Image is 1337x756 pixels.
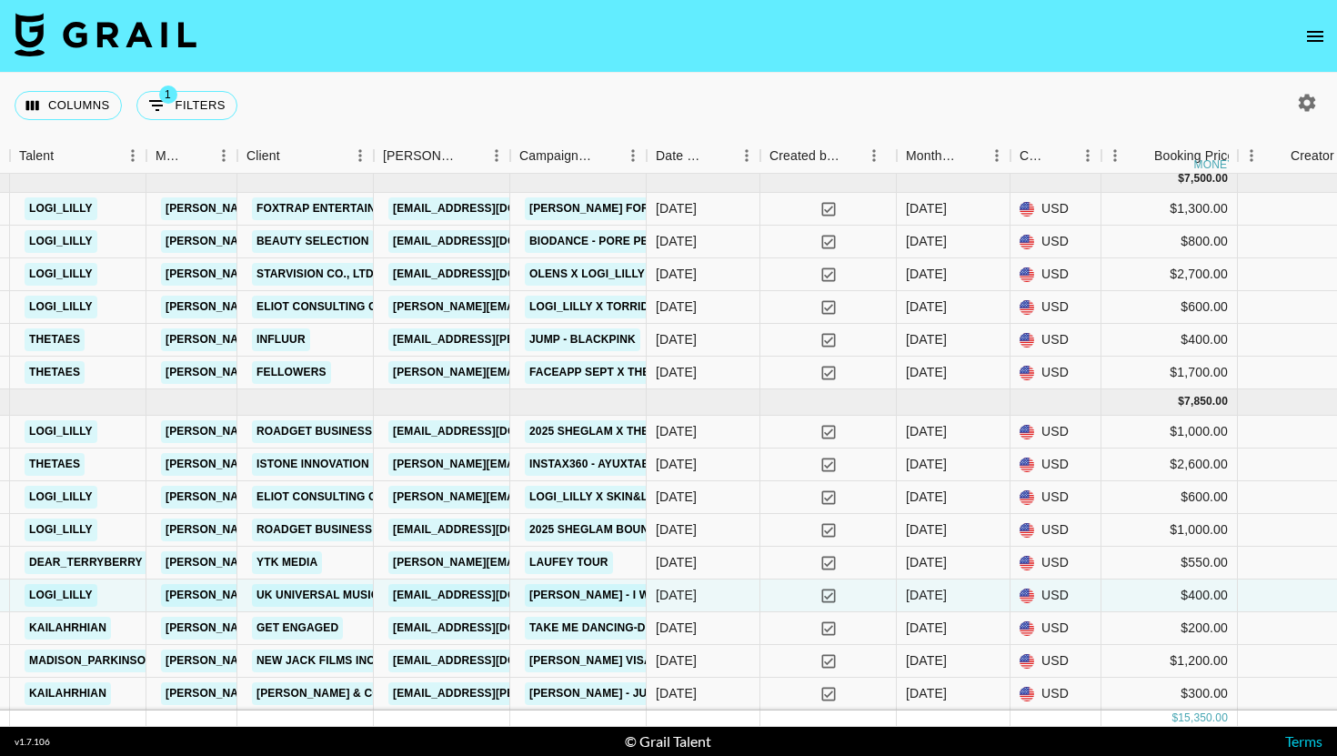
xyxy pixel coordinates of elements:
[161,617,551,640] a: [PERSON_NAME][EMAIL_ADDRESS][PERSON_NAME][DOMAIN_NAME]
[388,361,594,384] a: [PERSON_NAME][EMAIL_ADDRESS]
[25,519,97,541] a: logi_lilly
[25,296,97,318] a: logi_lilly
[647,138,760,174] div: Date Created
[656,586,697,604] div: 10/1/2025
[1010,138,1101,174] div: Currency
[161,682,551,705] a: [PERSON_NAME][EMAIL_ADDRESS][PERSON_NAME][DOMAIN_NAME]
[1010,678,1101,711] div: USD
[388,519,592,541] a: [EMAIL_ADDRESS][DOMAIN_NAME]
[1265,143,1291,168] button: Sort
[525,551,613,574] a: LAUFEY TOUR
[769,138,840,174] div: Created by Grail Team
[1010,449,1101,481] div: USD
[619,142,647,169] button: Menu
[388,486,685,509] a: [PERSON_NAME][EMAIL_ADDRESS][DOMAIN_NAME]
[1101,612,1238,645] div: $200.00
[15,736,50,748] div: v 1.7.106
[519,138,594,174] div: Campaign (Type)
[383,138,457,174] div: [PERSON_NAME]
[252,617,343,640] a: Get Engaged
[1010,514,1101,547] div: USD
[1010,612,1101,645] div: USD
[1101,357,1238,389] div: $1,700.00
[525,230,870,253] a: Biodance - Pore Perfecting Collagen Peptide Serum
[1101,449,1238,481] div: $2,600.00
[656,199,697,217] div: 8/20/2025
[906,297,947,316] div: Sep '25
[1154,138,1234,174] div: Booking Price
[15,13,196,56] img: Grail Talent
[1010,324,1101,357] div: USD
[656,651,697,670] div: 10/7/2025
[161,197,551,220] a: [PERSON_NAME][EMAIL_ADDRESS][PERSON_NAME][DOMAIN_NAME]
[1171,711,1178,726] div: $
[525,420,888,443] a: 2025 SHEGLAM X THE TWILIGHT SAGA COLLECTION Campaign!
[237,138,374,174] div: Client
[1178,711,1228,726] div: 15,350.00
[525,197,743,220] a: [PERSON_NAME] Formula - Ultra X
[860,142,888,169] button: Menu
[656,619,697,637] div: 10/7/2025
[25,420,97,443] a: logi_lilly
[252,230,374,253] a: Beauty Selection
[10,138,146,174] div: Talent
[161,650,551,672] a: [PERSON_NAME][EMAIL_ADDRESS][PERSON_NAME][DOMAIN_NAME]
[252,584,507,607] a: UK UNIVERSAL MUSIC OPERATIONS LIMITED
[161,519,551,541] a: [PERSON_NAME][EMAIL_ADDRESS][PERSON_NAME][DOMAIN_NAME]
[906,232,947,250] div: Sep '25
[525,296,668,318] a: Logi_lilly x Torriden
[1129,143,1154,168] button: Sort
[25,197,97,220] a: logi_lilly
[252,328,310,351] a: Influur
[136,91,237,120] button: Show filters
[25,682,111,705] a: kailahrhian
[25,453,85,476] a: thetaes
[897,138,1010,174] div: Month Due
[388,617,592,640] a: [EMAIL_ADDRESS][DOMAIN_NAME]
[1101,291,1238,324] div: $600.00
[388,584,592,607] a: [EMAIL_ADDRESS][DOMAIN_NAME]
[25,650,165,672] a: madison_parkinson1
[525,361,741,384] a: FACEAPP Sept x thesydneysmiles
[252,682,410,705] a: [PERSON_NAME] & Co LLC
[388,263,592,286] a: [EMAIL_ADDRESS][DOMAIN_NAME]
[1194,159,1235,170] div: money
[483,142,510,169] button: Menu
[119,142,146,169] button: Menu
[1184,171,1228,186] div: 7,500.00
[252,551,322,574] a: YTK Media
[1049,143,1074,168] button: Sort
[252,296,438,318] a: Eliot Consulting Group LLC
[525,650,743,672] a: [PERSON_NAME] Visa Prepaid Card
[525,617,698,640] a: Take me Dancing-Doja Cat
[510,138,647,174] div: Campaign (Type)
[161,361,551,384] a: [PERSON_NAME][EMAIL_ADDRESS][PERSON_NAME][DOMAIN_NAME]
[906,455,947,473] div: Oct '25
[374,138,510,174] div: Booker
[185,143,210,168] button: Sort
[1101,514,1238,547] div: $1,000.00
[25,486,97,509] a: logi_lilly
[25,617,111,640] a: kailahrhian
[1178,394,1184,409] div: $
[525,584,694,607] a: [PERSON_NAME] - I Wonder
[906,619,947,637] div: Oct '25
[1178,171,1184,186] div: $
[656,232,697,250] div: 8/20/2025
[25,584,97,607] a: logi_lilly
[983,142,1010,169] button: Menu
[25,328,85,351] a: thetaes
[656,265,697,283] div: 8/20/2025
[347,142,374,169] button: Menu
[252,486,438,509] a: Eliot Consulting Group LLC
[656,684,697,702] div: 10/1/2025
[161,263,551,286] a: [PERSON_NAME][EMAIL_ADDRESS][PERSON_NAME][DOMAIN_NAME]
[906,684,947,702] div: Oct '25
[656,297,697,316] div: 9/25/2025
[1101,226,1238,258] div: $800.00
[25,551,147,574] a: dear_terryberry
[388,453,685,476] a: [PERSON_NAME][EMAIL_ADDRESS][DOMAIN_NAME]
[161,328,551,351] a: [PERSON_NAME][EMAIL_ADDRESS][PERSON_NAME][DOMAIN_NAME]
[656,363,697,381] div: 9/16/2025
[656,520,697,539] div: 9/24/2025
